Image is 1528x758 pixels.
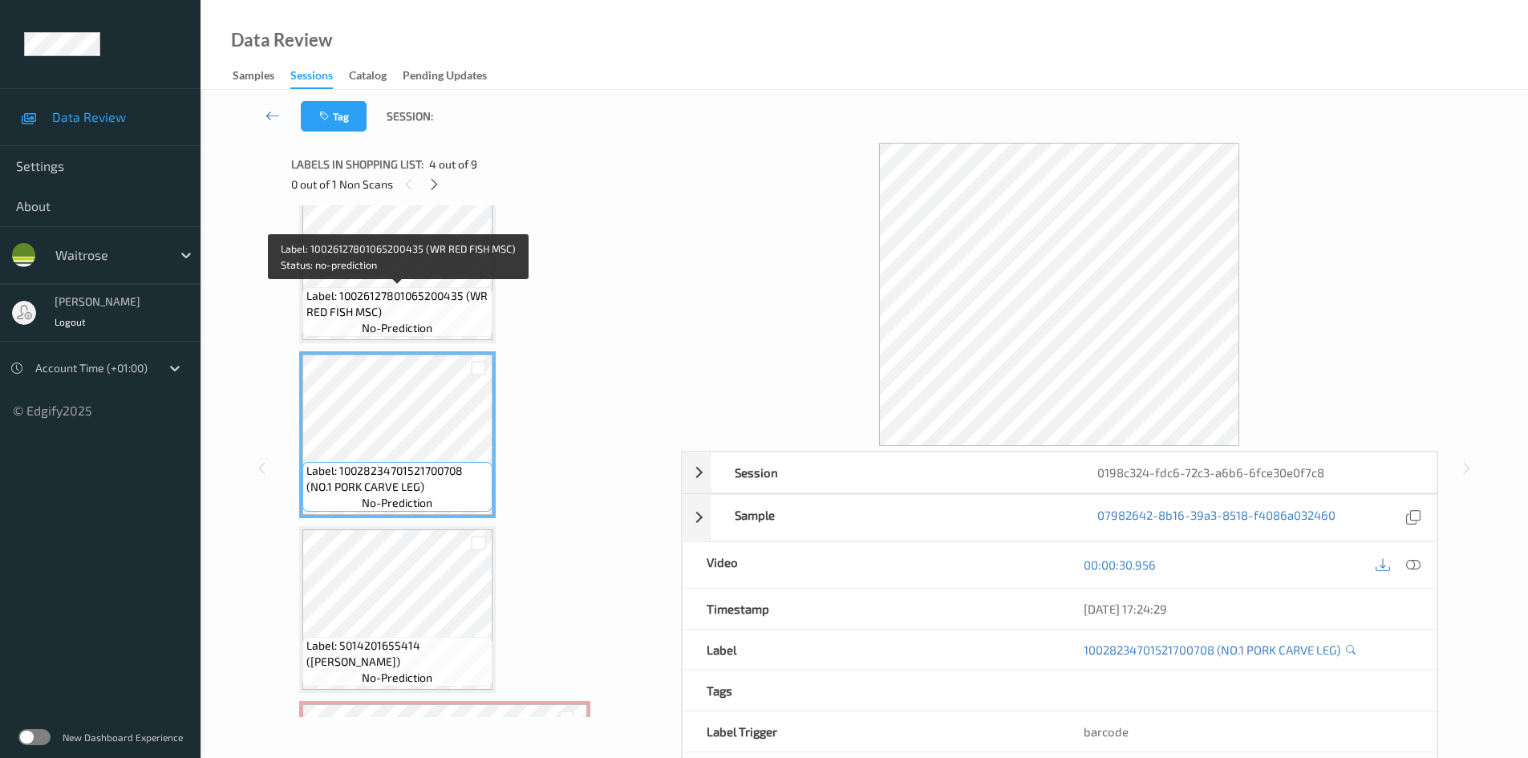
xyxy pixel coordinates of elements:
[683,542,1060,588] div: Video
[291,174,670,194] div: 0 out of 1 Non Scans
[387,108,433,124] span: Session:
[682,452,1437,493] div: Session0198c324-fdc6-72c3-a6b6-6fce30e0f7c8
[683,671,1060,711] div: Tags
[683,589,1060,629] div: Timestamp
[349,65,403,87] a: Catalog
[362,670,432,686] span: no-prediction
[1084,601,1412,617] div: [DATE] 17:24:29
[233,67,274,87] div: Samples
[403,67,487,87] div: Pending Updates
[1084,557,1156,573] a: 00:00:30.956
[683,630,1060,670] div: Label
[682,494,1437,541] div: Sample07982642-8b16-39a3-8518-f4086a032460
[291,156,424,172] span: Labels in shopping list:
[290,65,349,89] a: Sessions
[429,156,477,172] span: 4 out of 9
[1073,452,1436,492] div: 0198c324-fdc6-72c3-a6b6-6fce30e0f7c8
[306,638,488,670] span: Label: 5014201655414 ([PERSON_NAME])
[711,452,1073,492] div: Session
[349,67,387,87] div: Catalog
[362,320,432,336] span: no-prediction
[306,288,488,320] span: Label: 10026127801065200435 (WR RED FISH MSC)
[1097,507,1335,529] a: 07982642-8b16-39a3-8518-f4086a032460
[403,65,503,87] a: Pending Updates
[362,495,432,511] span: no-prediction
[711,495,1073,541] div: Sample
[290,67,333,89] div: Sessions
[683,711,1060,752] div: Label Trigger
[306,463,488,495] span: Label: 10028234701521700708 (NO.1 PORK CARVE LEG)
[301,101,367,132] button: Tag
[233,65,290,87] a: Samples
[231,32,332,48] div: Data Review
[1060,711,1437,752] div: barcode
[1084,642,1340,658] a: 10028234701521700708 (NO.1 PORK CARVE LEG)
